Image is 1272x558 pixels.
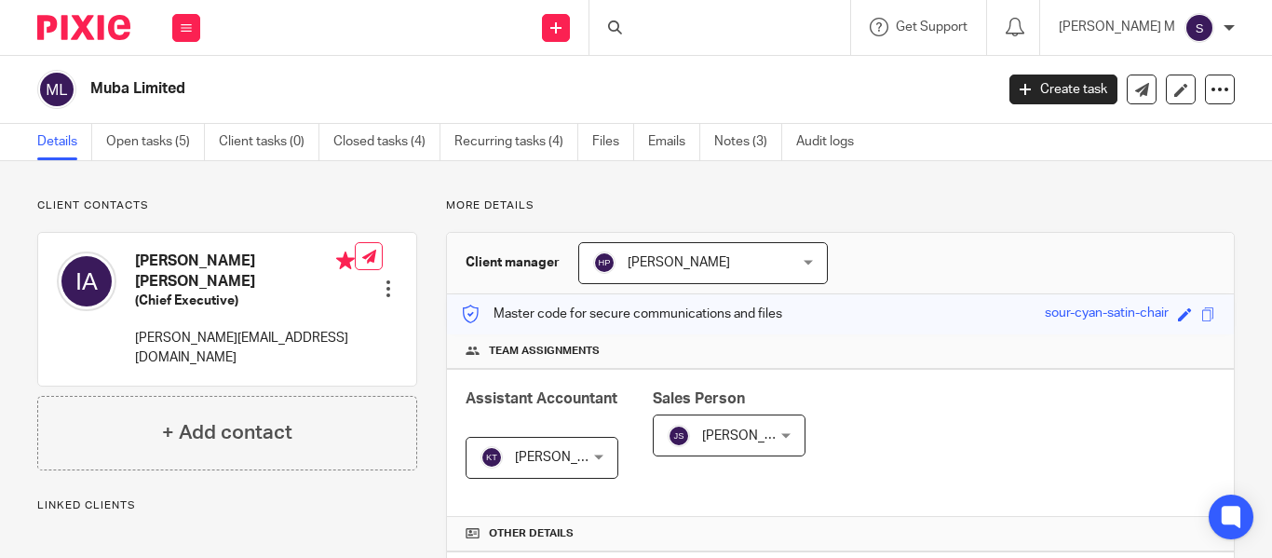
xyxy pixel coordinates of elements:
[37,70,76,109] img: svg%3E
[90,79,804,99] h2: Muba Limited
[1009,75,1117,104] a: Create task
[1059,18,1175,36] p: [PERSON_NAME] M
[1045,304,1169,325] div: sour-cyan-satin-chair
[135,292,355,310] h5: (Chief Executive)
[466,391,617,406] span: Assistant Accountant
[466,253,560,272] h3: Client manager
[461,305,782,323] p: Master code for secure communications and files
[37,198,417,213] p: Client contacts
[515,451,617,464] span: [PERSON_NAME]
[702,429,805,442] span: [PERSON_NAME]
[796,124,868,160] a: Audit logs
[135,329,355,367] p: [PERSON_NAME][EMAIL_ADDRESS][DOMAIN_NAME]
[480,446,503,469] img: svg%3E
[37,498,417,513] p: Linked clients
[219,124,319,160] a: Client tasks (0)
[333,124,440,160] a: Closed tasks (4)
[714,124,782,160] a: Notes (3)
[454,124,578,160] a: Recurring tasks (4)
[668,425,690,447] img: svg%3E
[489,526,574,541] span: Other details
[162,418,292,447] h4: + Add contact
[37,15,130,40] img: Pixie
[628,256,730,269] span: [PERSON_NAME]
[1184,13,1214,43] img: svg%3E
[648,124,700,160] a: Emails
[336,252,355,270] i: Primary
[37,124,92,160] a: Details
[592,124,634,160] a: Files
[593,252,616,274] img: svg%3E
[446,198,1235,213] p: More details
[489,344,600,359] span: Team assignments
[653,391,745,406] span: Sales Person
[57,252,116,311] img: svg%3E
[896,20,968,34] span: Get Support
[135,252,355,292] h4: [PERSON_NAME] [PERSON_NAME]
[106,124,205,160] a: Open tasks (5)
